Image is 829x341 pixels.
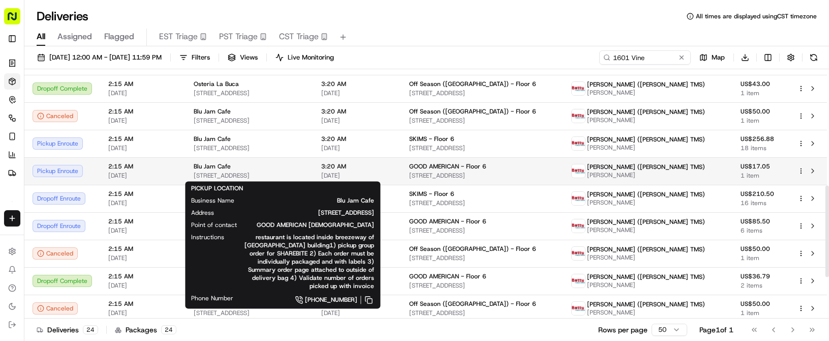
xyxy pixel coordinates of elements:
[108,254,177,262] span: [DATE]
[588,308,705,317] span: [PERSON_NAME]
[409,162,486,170] span: GOOD AMERICAN - Floor 6
[588,171,705,179] span: [PERSON_NAME]
[35,107,129,116] div: We're available if you need us!
[741,80,781,88] span: US$43.00
[33,302,78,315] button: Canceled
[741,254,781,262] span: 1 item
[271,50,339,65] button: Live Monitoring
[33,247,78,260] div: Canceled
[321,172,393,180] span: [DATE]
[572,109,585,123] img: betty.jpg
[83,325,98,334] div: 24
[108,162,177,170] span: 2:15 AM
[741,245,781,253] span: US$50.00
[409,117,555,125] span: [STREET_ADDRESS]
[108,199,177,207] span: [DATE]
[279,31,319,43] span: CST Triage
[251,196,374,205] span: Blu Jam Cafe
[409,80,536,88] span: Off Season ([GEOGRAPHIC_DATA]) - Floor 6
[409,135,454,143] span: SKIMS - Floor 6
[194,80,239,88] span: Osteria La Buca
[10,41,185,57] p: Welcome 👋
[321,309,393,317] span: [DATE]
[741,300,781,308] span: US$50.00
[321,89,393,97] span: [DATE]
[72,172,123,180] a: Powered byPylon
[230,209,374,217] span: [STREET_ADDRESS]
[741,309,781,317] span: 1 item
[161,325,176,334] div: 24
[108,144,177,152] span: [DATE]
[108,80,177,88] span: 2:15 AM
[108,226,177,235] span: [DATE]
[305,296,357,304] span: [PHONE_NUMBER]
[695,50,729,65] button: Map
[409,226,555,235] span: [STREET_ADDRESS]
[115,325,176,335] div: Packages
[6,144,82,162] a: 📗Knowledge Base
[108,135,177,143] span: 2:15 AM
[108,89,177,97] span: [DATE]
[572,164,585,178] img: betty.jpg
[409,254,555,262] span: [STREET_ADDRESS]
[741,107,781,116] span: US$50.00
[194,162,231,170] span: Blu Jam Cafe
[696,12,817,20] span: All times are displayed using CST timezone
[35,97,167,107] div: Start new chat
[599,50,691,65] input: Type to search
[409,172,555,180] span: [STREET_ADDRESS]
[173,100,185,112] button: Start new chat
[175,50,214,65] button: Filters
[409,245,536,253] span: Off Season ([GEOGRAPHIC_DATA]) - Floor 6
[194,89,305,97] span: [STREET_ADDRESS]
[191,221,237,229] span: Point of contact
[240,53,258,62] span: Views
[572,219,585,233] img: betty.jpg
[572,247,585,260] img: betty.jpg
[741,199,781,207] span: 16 items
[588,80,705,89] span: [PERSON_NAME] ([PERSON_NAME] TMS)
[108,217,177,225] span: 2:15 AM
[223,50,262,65] button: Views
[321,162,393,170] span: 3:20 AM
[409,309,555,317] span: [STREET_ADDRESS]
[588,245,705,253] span: [PERSON_NAME] ([PERSON_NAME] TMS)
[37,325,98,335] div: Deliveries
[20,148,78,158] span: Knowledge Base
[108,245,177,253] span: 2:15 AM
[82,144,167,162] a: 💻API Documentation
[96,148,163,158] span: API Documentation
[741,117,781,125] span: 1 item
[741,217,781,225] span: US$85.50
[741,190,781,198] span: US$210.50
[108,309,177,317] span: [DATE]
[409,190,454,198] span: SKIMS - Floor 6
[219,31,258,43] span: PST Triage
[86,149,94,157] div: 💻
[588,144,705,152] span: [PERSON_NAME]
[33,110,78,122] button: Canceled
[741,144,781,152] span: 18 items
[191,233,224,241] span: Instructions
[409,217,486,225] span: GOOD AMERICAN - Floor 6
[409,300,536,308] span: Off Season ([GEOGRAPHIC_DATA]) - Floor 6
[57,31,92,43] span: Assigned
[108,300,177,308] span: 2:15 AM
[108,272,177,280] span: 2:15 AM
[409,199,555,207] span: [STREET_ADDRESS]
[572,274,585,288] img: betty.jpg
[321,107,393,116] span: 3:20 AM
[37,31,45,43] span: All
[741,226,781,235] span: 6 items
[33,50,166,65] button: [DATE] 12:00 AM - [DATE] 11:59 PM
[194,144,305,152] span: [STREET_ADDRESS]
[321,80,393,88] span: 3:20 AM
[37,8,88,24] h1: Deliveries
[712,53,725,62] span: Map
[159,31,198,43] span: EST Triage
[409,281,555,290] span: [STREET_ADDRESS]
[741,89,781,97] span: 1 item
[240,233,374,290] span: restaurant is located inside breezeway of [GEOGRAPHIC_DATA] building1) pickup group order for SHA...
